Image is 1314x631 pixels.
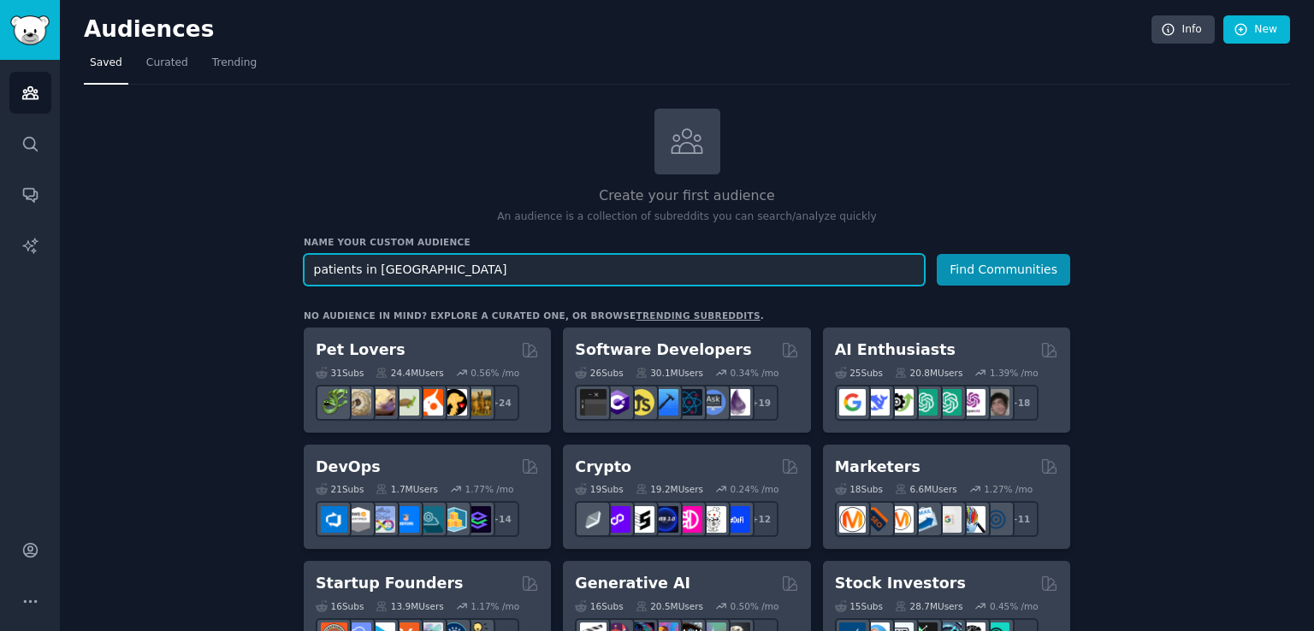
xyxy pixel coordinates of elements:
img: AskMarketing [887,506,914,533]
div: 1.27 % /mo [984,483,1033,495]
img: AWS_Certified_Experts [345,506,371,533]
img: MarketingResearch [959,506,985,533]
div: No audience in mind? Explore a curated one, or browse . [304,310,764,321]
img: cockatiel [417,389,443,416]
img: defiblockchain [676,506,702,533]
span: Trending [212,56,257,71]
img: PetAdvice [441,389,467,416]
img: defi_ [724,506,750,533]
span: Curated [146,56,188,71]
img: GummySearch logo [10,15,50,45]
h2: Pet Lovers [316,339,405,361]
div: + 18 [1003,385,1039,421]
div: 13.9M Users [376,600,443,612]
button: Find Communities [937,254,1070,286]
img: aws_cdk [441,506,467,533]
img: CryptoNews [700,506,726,533]
img: OnlineMarketing [983,506,1009,533]
img: PlatformEngineers [465,506,491,533]
h2: Software Developers [575,339,751,361]
div: 1.77 % /mo [465,483,514,495]
div: 1.39 % /mo [990,367,1039,379]
img: googleads [935,506,962,533]
img: 0xPolygon [604,506,630,533]
img: azuredevops [321,506,347,533]
div: 0.56 % /mo [471,367,519,379]
img: turtle [393,389,419,416]
h2: Marketers [835,457,920,478]
div: 20.5M Users [636,600,703,612]
input: Pick a short name, like "Digital Marketers" or "Movie-Goers" [304,254,925,286]
p: An audience is a collection of subreddits you can search/analyze quickly [304,209,1070,225]
img: ethstaker [628,506,654,533]
img: software [580,389,607,416]
img: iOSProgramming [652,389,678,416]
img: dogbreed [465,389,491,416]
img: Docker_DevOps [369,506,395,533]
div: 19.2M Users [636,483,703,495]
img: herpetology [321,389,347,416]
div: 24.4M Users [376,367,443,379]
div: 0.34 % /mo [731,367,779,379]
img: Emailmarketing [911,506,938,533]
div: 31 Sub s [316,367,364,379]
img: OpenAIDev [959,389,985,416]
div: 20.8M Users [895,367,962,379]
div: + 12 [743,501,778,537]
div: 19 Sub s [575,483,623,495]
img: learnjavascript [628,389,654,416]
img: chatgpt_prompts_ [935,389,962,416]
div: 18 Sub s [835,483,883,495]
div: 30.1M Users [636,367,703,379]
div: 1.7M Users [376,483,438,495]
h2: Crypto [575,457,631,478]
img: GoogleGeminiAI [839,389,866,416]
img: csharp [604,389,630,416]
a: New [1223,15,1290,44]
img: platformengineering [417,506,443,533]
img: AskComputerScience [700,389,726,416]
img: ballpython [345,389,371,416]
img: ethfinance [580,506,607,533]
a: Info [1151,15,1215,44]
span: Saved [90,56,122,71]
h2: Create your first audience [304,186,1070,207]
h2: AI Enthusiasts [835,339,956,361]
div: 21 Sub s [316,483,364,495]
a: Curated [140,50,194,85]
div: 26 Sub s [575,367,623,379]
h2: Generative AI [575,573,690,594]
div: 0.50 % /mo [731,600,779,612]
img: DeepSeek [863,389,890,416]
a: Saved [84,50,128,85]
div: + 11 [1003,501,1039,537]
div: + 14 [483,501,519,537]
img: reactnative [676,389,702,416]
img: ArtificalIntelligence [983,389,1009,416]
div: 0.24 % /mo [731,483,779,495]
h2: Audiences [84,16,1151,44]
img: content_marketing [839,506,866,533]
div: 16 Sub s [316,600,364,612]
div: 0.45 % /mo [990,600,1039,612]
h3: Name your custom audience [304,236,1070,248]
h2: Startup Founders [316,573,463,594]
div: 28.7M Users [895,600,962,612]
img: DevOpsLinks [393,506,419,533]
h2: Stock Investors [835,573,966,594]
div: 15 Sub s [835,600,883,612]
a: trending subreddits [636,310,760,321]
a: Trending [206,50,263,85]
img: AItoolsCatalog [887,389,914,416]
div: 6.6M Users [895,483,957,495]
div: 1.17 % /mo [471,600,519,612]
img: bigseo [863,506,890,533]
img: leopardgeckos [369,389,395,416]
div: 16 Sub s [575,600,623,612]
div: + 24 [483,385,519,421]
img: chatgpt_promptDesign [911,389,938,416]
img: elixir [724,389,750,416]
img: web3 [652,506,678,533]
div: 25 Sub s [835,367,883,379]
h2: DevOps [316,457,381,478]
